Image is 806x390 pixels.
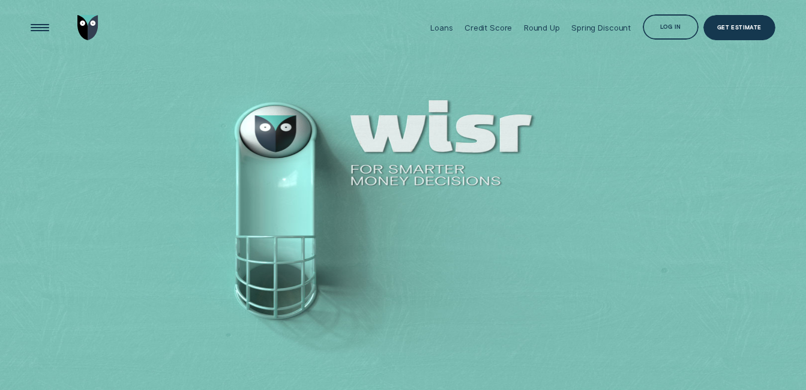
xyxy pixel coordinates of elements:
[28,15,53,40] button: Open Menu
[465,23,512,32] div: Credit Score
[524,23,560,32] div: Round Up
[571,23,631,32] div: Spring Discount
[643,14,699,40] button: Log in
[703,15,775,40] a: Get Estimate
[77,15,98,40] img: Wisr
[430,23,453,32] div: Loans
